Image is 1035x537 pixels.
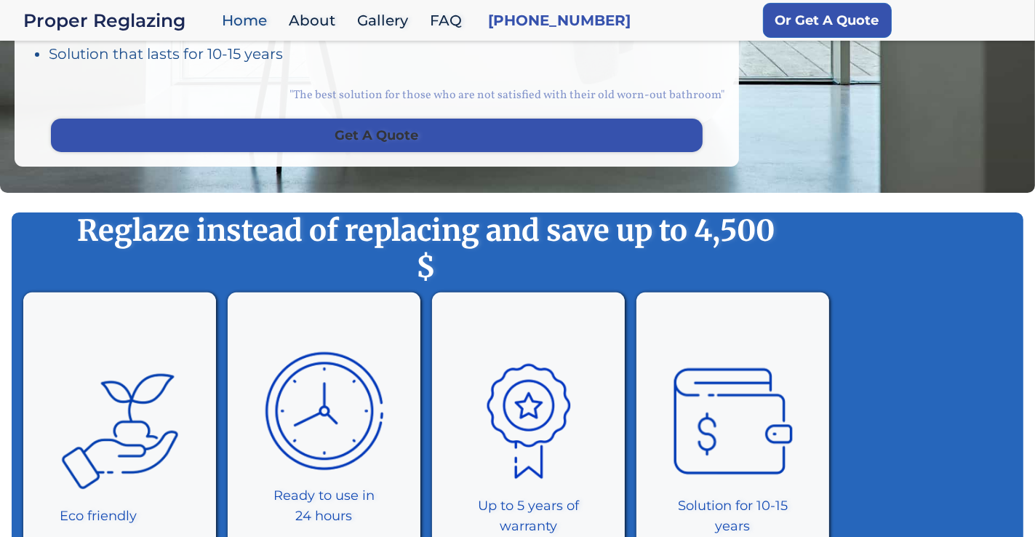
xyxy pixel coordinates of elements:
a: FAQ [423,5,476,36]
a: Gallery [350,5,423,36]
div: Solution that lasts for 10-15 years [49,44,724,64]
div: Solution for 10-15 years [673,496,793,536]
a: Or Get A Quote [763,3,892,38]
div: "The best solution for those who are not satisfied with their old worn-out bathroom" [29,71,724,119]
strong: Reglaze instead of replacing and save up to 4,500 $ [52,212,800,285]
a: home [23,10,215,31]
div: Eco friendly [60,506,137,526]
a: Home [215,5,281,36]
a: [PHONE_NUMBER] [488,10,631,31]
a: About [281,5,350,36]
div: Proper Reglazing [23,10,215,31]
a: Get A Quote [51,119,703,152]
div: Up to 5 years of warranty [468,496,588,536]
